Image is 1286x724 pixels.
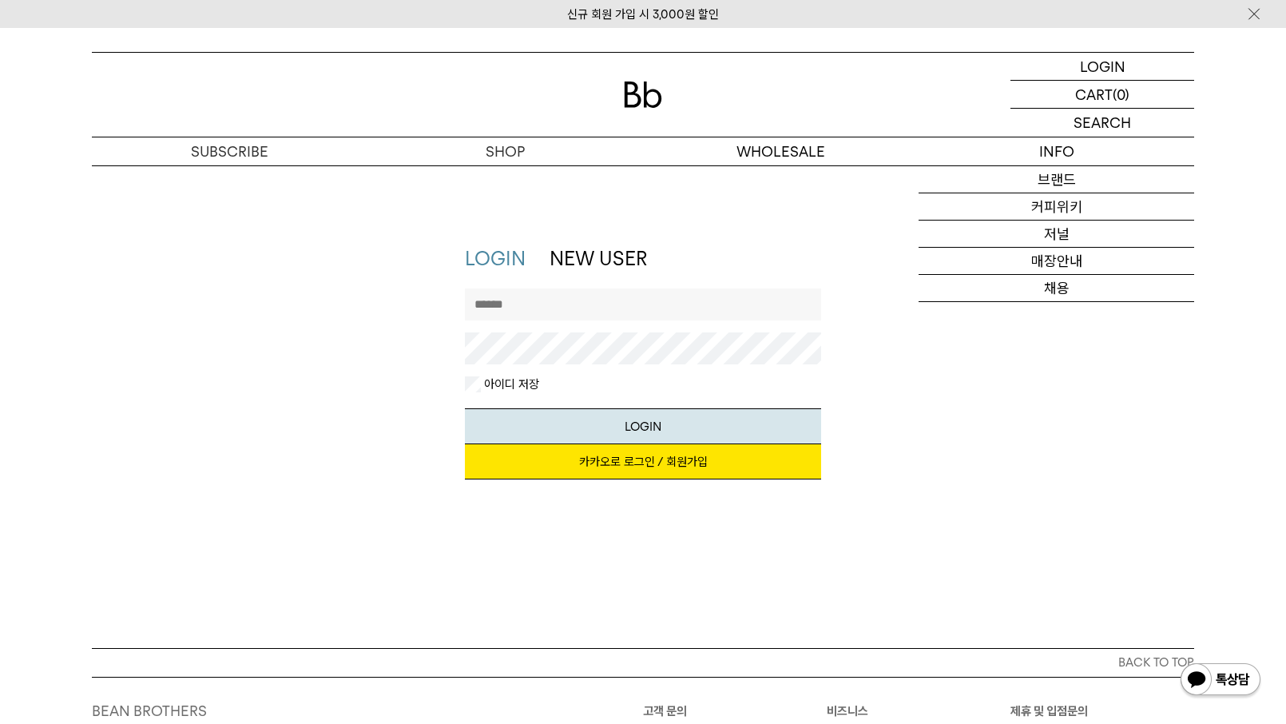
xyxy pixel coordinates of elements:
p: INFO [919,137,1194,165]
a: SUBSCRIBE [92,137,367,165]
a: 카카오로 로그인 / 회원가입 [465,444,822,479]
p: 제휴 및 입점문의 [1010,702,1194,721]
a: 신규 회원 가입 시 3,000원 할인 [567,7,719,22]
a: LOGIN [1010,53,1194,81]
p: LOGIN [1080,53,1125,80]
a: 커피위키 [919,193,1194,221]
img: 로고 [624,82,662,108]
p: CART [1075,81,1113,108]
a: NEW USER [550,247,647,270]
button: LOGIN [465,408,822,444]
a: SHOP [367,137,643,165]
a: 브랜드 [919,166,1194,193]
label: 아이디 저장 [481,376,539,392]
p: 비즈니스 [827,702,1010,721]
p: 고객 문의 [643,702,827,721]
p: SEARCH [1074,109,1131,137]
p: (0) [1113,81,1129,108]
a: 매장안내 [919,248,1194,275]
img: 카카오톡 채널 1:1 채팅 버튼 [1179,662,1262,700]
a: BEAN BROTHERS [92,702,207,719]
p: WHOLESALE [643,137,919,165]
a: 저널 [919,221,1194,248]
a: CART (0) [1010,81,1194,109]
a: 채용 [919,275,1194,302]
a: LOGIN [465,247,526,270]
button: BACK TO TOP [92,648,1194,677]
